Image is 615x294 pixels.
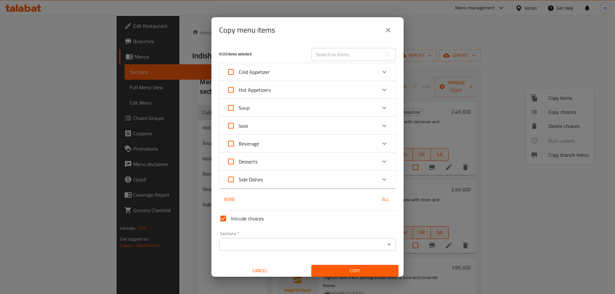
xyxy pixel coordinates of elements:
div: Expand [219,117,396,135]
span: Side Dishes [239,175,263,184]
button: Copy [311,265,398,277]
button: None [219,194,240,205]
span: Hot Appetizers [239,85,271,95]
button: close [381,22,396,38]
span: Desserts [239,157,258,166]
label: Acknowledge [223,100,250,115]
span: lassi [239,121,248,131]
span: Cancel [219,267,301,275]
span: Beverage [239,139,259,148]
label: Acknowledge [223,82,271,98]
div: Expand [219,135,396,153]
label: Acknowledge [223,64,270,80]
button: Cancel [217,265,304,277]
span: All [378,195,393,203]
label: Acknowledge [223,136,259,151]
div: Expand [219,153,396,171]
button: Open [385,240,394,249]
span: None [222,195,237,203]
span: Copy [316,267,393,275]
label: Acknowledge [223,154,258,169]
div: Expand [219,99,396,117]
label: Acknowledge [223,118,248,133]
h2: Copy menu items [219,25,275,35]
span: Inlcude choices [231,215,264,222]
h5: 0 / 25 items selected [219,52,304,57]
label: Acknowledge [223,172,263,187]
div: Expand [219,63,396,81]
button: All [375,194,396,205]
input: Search in items [311,48,381,61]
div: Expand [219,171,396,188]
span: Soup [239,103,250,113]
div: Expand [219,81,396,99]
span: Cold Appetizer [239,67,270,77]
input: Select section [221,240,383,249]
